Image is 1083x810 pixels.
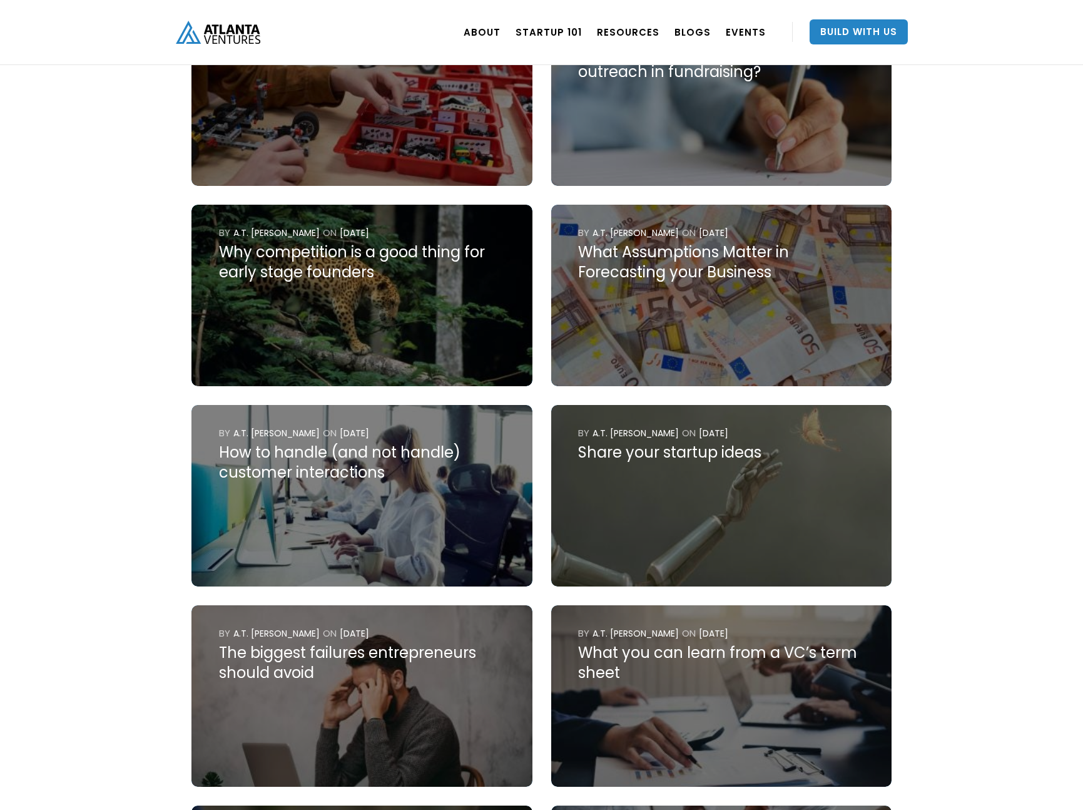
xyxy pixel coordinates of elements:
[219,443,505,483] div: How to handle (and not handle) customer interactions
[323,627,337,640] div: ON
[233,627,320,640] div: A.T. [PERSON_NAME]
[810,19,908,44] a: Build With Us
[674,14,711,49] a: BLOGS
[323,227,337,239] div: ON
[578,443,864,463] div: Share your startup ideas
[699,227,728,239] div: [DATE]
[682,627,696,640] div: ON
[219,643,505,683] div: The biggest failures entrepreneurs should avoid
[340,627,369,640] div: [DATE]
[551,605,892,787] a: byA.T. [PERSON_NAME]ON[DATE]What you can learn from a VC’s term sheet
[323,427,337,439] div: ON
[699,627,728,640] div: [DATE]
[578,643,864,683] div: What you can learn from a VC’s term sheet
[578,227,589,239] div: by
[464,14,501,49] a: ABOUT
[191,605,532,787] a: byA.T. [PERSON_NAME]ON[DATE]The biggest failures entrepreneurs should avoid
[597,14,659,49] a: RESOURCES
[340,427,369,439] div: [DATE]
[592,227,679,239] div: A.T. [PERSON_NAME]
[551,205,892,386] a: byA.T. [PERSON_NAME]ON[DATE]What Assumptions Matter in Forecasting your Business
[516,14,582,49] a: Startup 101
[233,427,320,439] div: A.T. [PERSON_NAME]
[551,405,892,587] a: byA.T. [PERSON_NAME]ON[DATE]Share your startup ideas
[682,427,696,439] div: ON
[219,227,230,239] div: by
[699,427,728,439] div: [DATE]
[551,4,892,186] a: byA.T. [PERSON_NAME]ON[DATE]Should you use AI for investor outreach in fundraising?
[578,627,589,640] div: by
[578,427,589,439] div: by
[726,14,766,49] a: EVENTS
[592,627,679,640] div: A.T. [PERSON_NAME]
[578,242,864,282] div: What Assumptions Matter in Forecasting your Business
[233,227,320,239] div: A.T. [PERSON_NAME]
[191,405,532,587] a: byA.T. [PERSON_NAME]ON[DATE]How to handle (and not handle) customer interactions
[191,4,532,186] a: byA.T. [PERSON_NAME]ON[DATE]The Power of LEGOs
[219,242,505,282] div: Why competition is a good thing for early stage founders
[340,227,369,239] div: [DATE]
[191,205,532,386] a: byA.T. [PERSON_NAME]ON[DATE]Why competition is a good thing for early stage founders
[219,427,230,439] div: by
[592,427,679,439] div: A.T. [PERSON_NAME]
[219,627,230,640] div: by
[682,227,696,239] div: ON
